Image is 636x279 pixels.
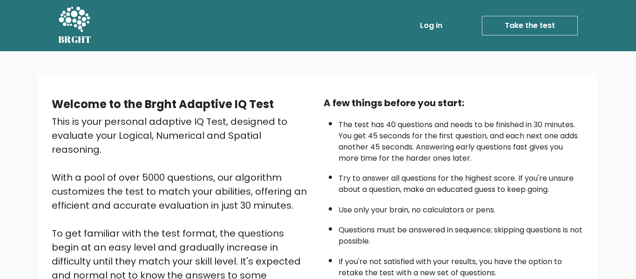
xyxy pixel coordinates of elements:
a: Log in [416,16,446,35]
div: A few things before you start: [324,96,584,110]
li: The test has 40 questions and needs to be finished in 30 minutes. You get 45 seconds for the firs... [338,115,584,164]
li: Use only your brain, no calculators or pens. [338,200,584,216]
h5: BRGHT [58,34,92,45]
li: If you're not satisfied with your results, you have the option to retake the test with a new set ... [338,252,584,279]
li: Questions must be answered in sequence; skipping questions is not possible. [338,220,584,247]
a: Take the test [482,16,578,35]
li: Try to answer all questions for the highest score. If you're unsure about a question, make an edu... [338,168,584,195]
a: BRGHT [58,4,92,48]
b: Welcome to the Brght Adaptive IQ Test [52,96,274,112]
